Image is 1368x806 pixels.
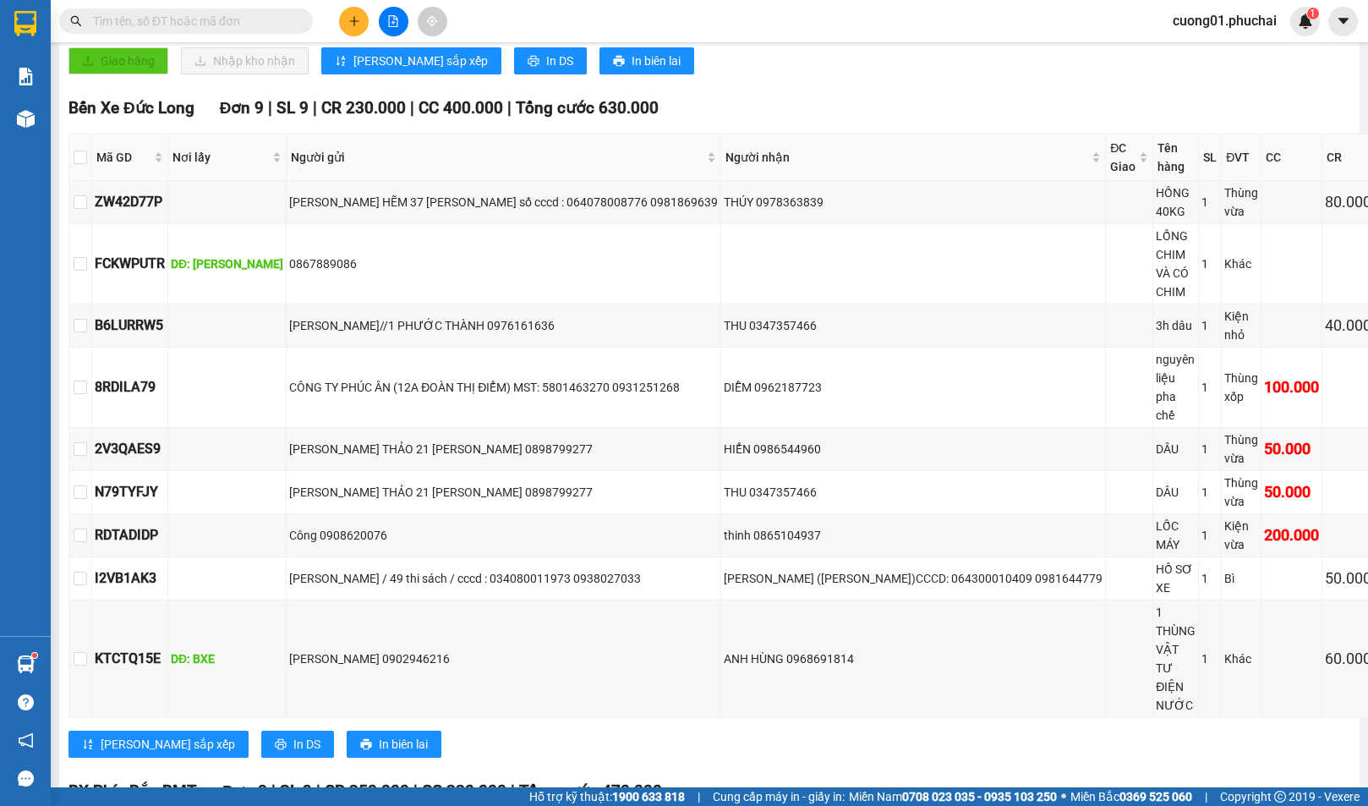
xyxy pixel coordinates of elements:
span: CR 230.000 [321,98,406,118]
button: sort-ascending[PERSON_NAME] sắp xếp [68,731,249,758]
div: 2V3QAES9 [95,438,165,459]
img: logo-vxr [14,11,36,36]
div: THU 0347357466 [724,483,1103,502]
div: DIỄM 0962187723 [724,378,1103,397]
span: | [271,781,276,801]
td: FCKWPUTR [92,224,168,304]
td: RDTADIDP [92,514,168,557]
span: plus [348,15,360,27]
div: 1 [1201,526,1218,545]
div: Thùng vừa [1224,474,1258,511]
div: 1 THÙNG VẬT TƯ ĐIỆN NƯỚC [1156,603,1196,715]
img: warehouse-icon [17,110,35,128]
th: CC [1261,134,1322,181]
span: In DS [546,52,573,70]
div: [PERSON_NAME] THẢO 21 [PERSON_NAME] 0898799277 [289,440,718,458]
div: DÂU [1156,483,1196,502]
span: Miền Nam [849,787,1057,806]
button: plus [339,7,369,36]
div: HIỂN 0986544960 [724,440,1103,458]
button: uploadGiao hàng [68,47,168,74]
span: CR 250.000 [325,781,409,801]
div: FCKWPUTR [95,253,165,274]
span: printer [275,738,287,752]
span: Gửi: [14,16,41,34]
div: 1 [1201,483,1218,502]
div: 1 [1201,569,1218,588]
div: 50.000 [1264,437,1319,461]
div: 1 [1201,378,1218,397]
strong: 0369 525 060 [1119,790,1192,803]
span: Đơn 8 [222,781,267,801]
div: 0867889086 [289,255,718,273]
span: BXE [39,99,85,129]
span: In biên lai [632,52,681,70]
span: Bến Xe Đức Long [68,98,194,118]
span: printer [360,738,372,752]
span: Đơn 9 [220,98,265,118]
button: aim [418,7,447,36]
span: ⚪️ [1061,793,1066,800]
div: DĐ: [PERSON_NAME] [171,255,283,273]
span: ĐC Giao [1110,139,1135,176]
span: In biên lai [379,735,428,754]
span: | [413,781,418,801]
button: downloadNhập kho nhận [181,47,309,74]
span: Người nhận [725,148,1088,167]
div: [PERSON_NAME] / 49 thi sách / cccd : 034080011973 0938027033 [289,569,718,588]
div: 1 [1201,193,1218,211]
div: 1 [1201,650,1218,668]
span: [PERSON_NAME] sắp xếp [353,52,488,70]
div: 1 [1201,440,1218,458]
span: question-circle [18,694,34,710]
button: printerIn DS [261,731,334,758]
th: ĐVT [1222,134,1261,181]
span: [PERSON_NAME] sắp xếp [101,735,235,754]
div: CÔNG TY PHÚC ÂN (12A ĐOÀN THỊ ĐIỂM) MST: 5801463270 0931251268 [289,378,718,397]
span: Tổng cước 470.000 [519,781,662,801]
img: solution-icon [17,68,35,85]
th: Tên hàng [1153,134,1199,181]
strong: 0708 023 035 - 0935 103 250 [902,790,1057,803]
td: N79TYFJY [92,471,168,514]
div: HỒ SƠ XE [1156,560,1196,597]
span: | [507,98,512,118]
div: [PERSON_NAME]//1 PHƯỚC THÀNH 0976161636 [289,316,718,335]
div: I2VB1AK3 [95,567,165,589]
div: 100.000 [1264,376,1319,399]
td: 8RDILA79 [92,348,168,428]
span: sort-ascending [82,738,94,752]
div: ZW42D77P [95,191,165,212]
div: THU 0347357466 [724,316,1103,335]
span: caret-down [1336,14,1351,29]
td: I2VB1AK3 [92,557,168,600]
td: KTCTQ15E [92,600,168,718]
div: 3h dâu [1156,316,1196,335]
button: printerIn biên lai [599,47,694,74]
div: RDTADIDP [95,524,165,546]
span: CC 220.000 [422,781,506,801]
div: N79TYFJY [95,481,165,502]
sup: 1 [32,653,37,658]
div: DĐ: BXE [171,650,283,668]
div: HỒNG 40KG [1156,184,1196,221]
span: notification [18,732,34,748]
span: sort-ascending [335,55,347,69]
sup: 1 [1307,8,1319,19]
span: Tổng cước 630.000 [516,98,659,118]
span: Hỗ trợ kỹ thuật: [529,787,685,806]
div: LỐC MÁY [1156,517,1196,554]
div: DÂU [1156,440,1196,458]
button: caret-down [1328,7,1358,36]
span: | [698,787,700,806]
div: Công 0908620076 [289,526,718,545]
div: Thùng vừa [1224,184,1258,221]
div: [PERSON_NAME] ([PERSON_NAME])CCCD: 064300010409 0981644779 [724,569,1103,588]
span: Cung cấp máy in - giấy in: [713,787,845,806]
div: [PERSON_NAME] 0902946216 [289,650,718,668]
div: nguyên liệu pha chế [1156,350,1196,425]
span: Nhận: [198,16,238,34]
span: | [410,98,414,118]
div: Bến Xe Đức Long [198,14,334,55]
strong: 1900 633 818 [612,790,685,803]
